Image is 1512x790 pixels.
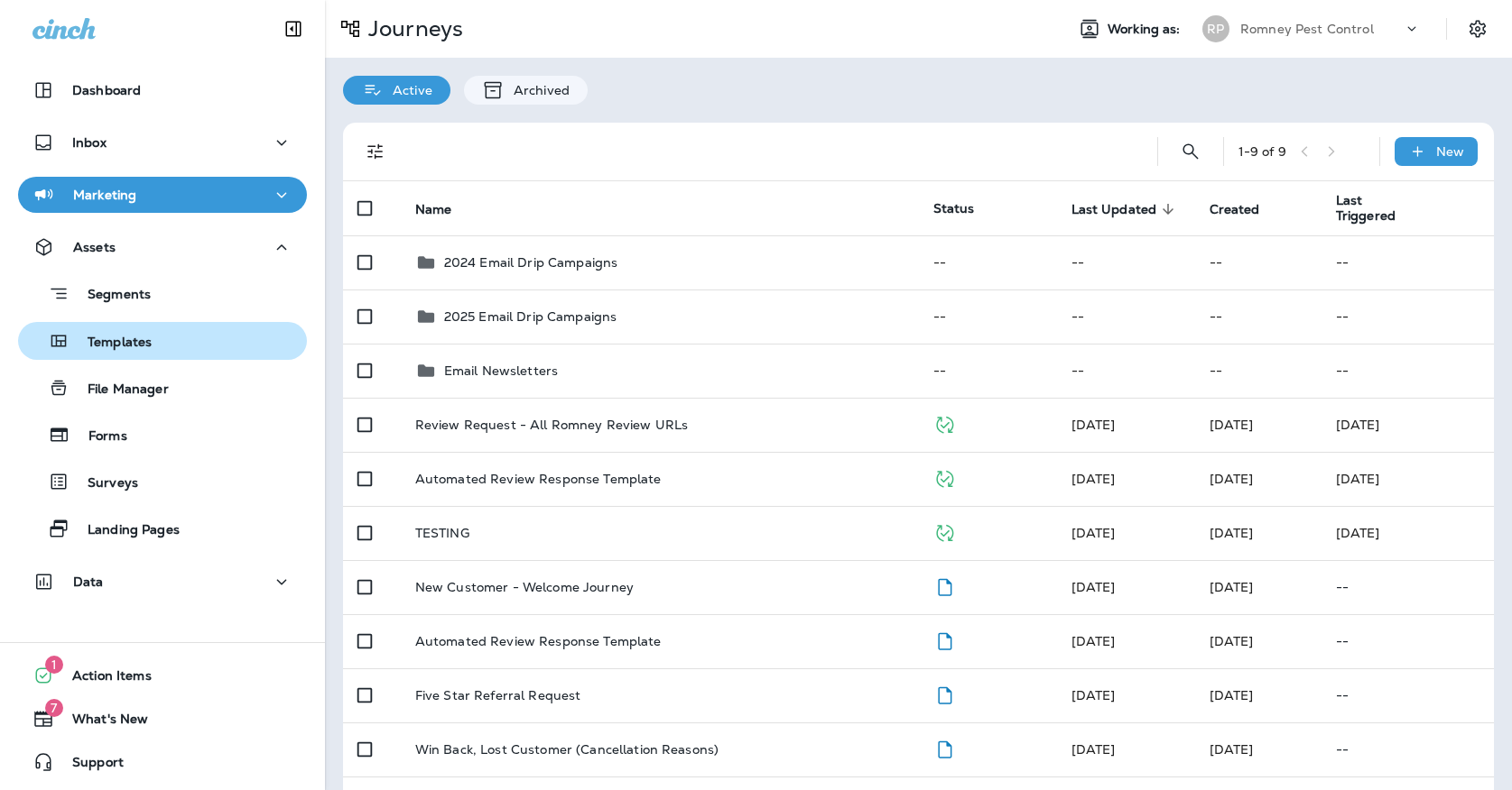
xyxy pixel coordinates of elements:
[1108,22,1184,37] span: Working as:
[1057,344,1195,398] td: --
[1336,634,1480,648] p: --
[1195,235,1322,289] td: --
[1322,506,1494,560] td: [DATE]
[933,200,975,216] span: Status
[45,699,63,717] span: 7
[18,322,307,360] button: Templates
[1071,687,1116,703] span: Maddie Madonecsky
[1210,579,1254,595] span: Maddie Madonecsky
[54,755,124,776] span: Support
[1173,133,1209,170] button: Search Journeys
[1071,201,1181,217] span: Last Updated
[919,235,1057,289] td: --
[1071,579,1116,595] span: Maddie Madonecsky
[1057,289,1195,344] td: --
[1336,580,1480,594] p: --
[1336,193,1406,224] span: Last Triggered
[1071,525,1116,541] span: Frank Carreno
[415,201,476,217] span: Name
[72,83,141,97] p: Dashboard
[70,522,180,539] p: Landing Pages
[1210,417,1254,433] span: Eldon Nelson
[415,688,581,703] p: Five Star Referral Request
[1210,633,1254,649] span: Maddie Madonecsky
[18,701,307,737] button: 7What's New
[18,177,307,213] button: Marketing
[415,634,662,648] p: Automated Review Response Template
[1202,15,1229,42] div: RP
[18,369,307,407] button: File Manager
[415,472,662,486] p: Automated Review Response Template
[933,577,956,593] span: Draft
[70,381,169,399] p: File Manager
[933,523,956,539] span: Published
[1322,398,1494,452] td: [DATE]
[18,510,307,547] button: Landing Pages
[1210,202,1260,217] span: Created
[1071,202,1157,217] span: Last Updated
[933,739,956,756] span: Draft
[1210,201,1284,217] span: Created
[70,428,127,446] p: Forms
[933,415,956,431] span: Published
[1071,633,1116,649] span: Maddie Madonecsky
[18,564,307,600] button: Data
[70,287,151,305] p: Segments
[415,580,634,594] p: New Customer - Welcome Journey
[1071,471,1116,487] span: Caitlyn Harney
[1195,344,1322,398] td: --
[73,188,136,202] p: Marketing
[444,255,618,270] p: 2024 Email Drip Campaigns
[1195,289,1322,344] td: --
[919,289,1057,344] td: --
[1210,525,1254,541] span: Frank Carreno
[361,15,463,42] p: Journeys
[1322,452,1494,506] td: [DATE]
[18,274,307,313] button: Segments
[18,229,307,265] button: Assets
[505,83,570,97] p: Archived
[72,135,107,150] p: Inbox
[70,335,152,352] p: Templates
[1336,688,1480,703] p: --
[70,475,138,492] p: Surveys
[357,133,394,170] button: Filters
[933,685,956,702] span: Draft
[1461,13,1494,45] button: Settings
[18,124,307,161] button: Inbox
[1057,235,1195,289] td: --
[268,11,319,47] button: Collapse Sidebar
[18,463,307,501] button: Surveys
[444,309,617,324] p: 2025 Email Drip Campaigns
[1322,344,1494,398] td: --
[415,742,719,757] p: Win Back, Lost Customer (Cancellation Reasons)
[18,72,307,108] button: Dashboard
[1322,235,1494,289] td: --
[73,574,104,589] p: Data
[384,83,432,97] p: Active
[73,240,116,254] p: Assets
[415,526,469,540] p: TESTING
[18,744,307,780] button: Support
[415,418,688,432] p: Review Request - All Romney Review URLs
[1336,742,1480,757] p: --
[1210,687,1254,703] span: Maddie Madonecsky
[1240,22,1374,36] p: Romney Pest Control
[1210,741,1254,758] span: Maddie Madonecsky
[933,631,956,648] span: Draft
[1071,417,1116,433] span: Eldon Nelson
[415,202,452,217] span: Name
[18,416,307,454] button: Forms
[1336,193,1430,224] span: Last Triggered
[1210,471,1254,487] span: Caitlyn Harney
[45,656,63,674] span: 1
[54,712,148,733] span: What's New
[18,657,307,694] button: 1Action Items
[1322,289,1494,344] td: --
[919,344,1057,398] td: --
[54,668,152,690] span: Action Items
[933,469,956,485] span: Published
[1436,144,1464,159] p: New
[1071,741,1116,758] span: Maddie Madonecsky
[1238,144,1286,159] div: 1 - 9 of 9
